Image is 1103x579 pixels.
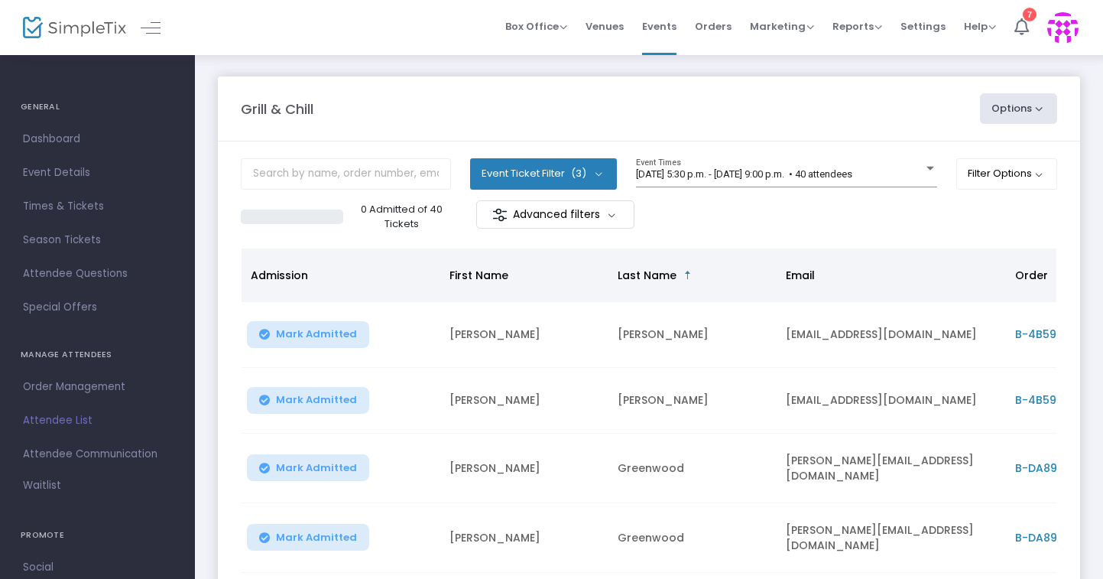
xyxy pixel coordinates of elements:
span: Last Name [618,268,676,283]
span: Settings [900,7,946,46]
td: [PERSON_NAME] [440,302,608,368]
span: Help [964,19,996,34]
span: B-4B59B600-5 [1015,327,1097,342]
td: [PERSON_NAME] [440,434,608,503]
h4: MANAGE ATTENDEES [21,340,174,370]
button: Filter Options [956,158,1058,189]
span: Email [786,268,815,283]
span: [DATE] 5:30 p.m. - [DATE] 9:00 p.m. • 40 attendees [636,168,852,180]
span: Marketing [750,19,814,34]
button: Mark Admitted [247,321,369,348]
span: Events [642,7,676,46]
span: Reports [832,19,882,34]
td: [PERSON_NAME][EMAIL_ADDRESS][DOMAIN_NAME] [777,434,1006,503]
m-button: Advanced filters [476,200,634,229]
span: Admission [251,268,308,283]
td: [PERSON_NAME] [440,368,608,434]
button: Mark Admitted [247,387,369,414]
img: filter [492,207,508,223]
span: Season Tickets [23,230,172,250]
h4: PROMOTE [21,520,174,551]
td: Greenwood [608,434,777,503]
span: B-DA89648F-7 [1015,530,1097,545]
span: Venues [586,7,624,46]
span: Mark Admitted [276,394,357,406]
input: Search by name, order number, email, ip address [241,158,451,190]
span: First Name [449,268,508,283]
span: Event Details [23,163,172,183]
span: Mark Admitted [276,328,357,340]
span: Mark Admitted [276,462,357,474]
button: Options [980,93,1058,124]
td: [PERSON_NAME] [440,503,608,573]
span: Attendee List [23,411,172,431]
span: Dashboard [23,129,172,149]
td: [PERSON_NAME] [608,302,777,368]
span: Sortable [682,269,694,281]
span: Attendee Questions [23,264,172,284]
span: Order Management [23,377,172,397]
td: [EMAIL_ADDRESS][DOMAIN_NAME] [777,302,1006,368]
span: B-DA89648F-7 [1015,460,1097,476]
span: Waitlist [23,478,61,493]
span: B-4B59B600-5 [1015,392,1097,408]
td: Greenwood [608,503,777,573]
span: Order ID [1015,268,1062,283]
td: [PERSON_NAME][EMAIL_ADDRESS][DOMAIN_NAME] [777,503,1006,573]
button: Mark Admitted [247,454,369,481]
span: Attendee Communication [23,444,172,464]
p: 0 Admitted of 40 Tickets [349,202,456,232]
button: Mark Admitted [247,524,369,551]
span: Times & Tickets [23,197,172,216]
h4: GENERAL [21,92,174,122]
span: Mark Admitted [276,532,357,544]
td: [PERSON_NAME] [608,368,777,434]
span: Orders [695,7,732,46]
span: Social [23,558,172,577]
td: [EMAIL_ADDRESS][DOMAIN_NAME] [777,368,1006,434]
span: (3) [571,168,586,180]
div: 7 [1023,8,1036,21]
span: Special Offers [23,298,172,317]
m-panel-title: Grill & Chill [241,99,313,119]
span: Box Office [505,19,567,34]
button: Event Ticket Filter(3) [470,158,617,189]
